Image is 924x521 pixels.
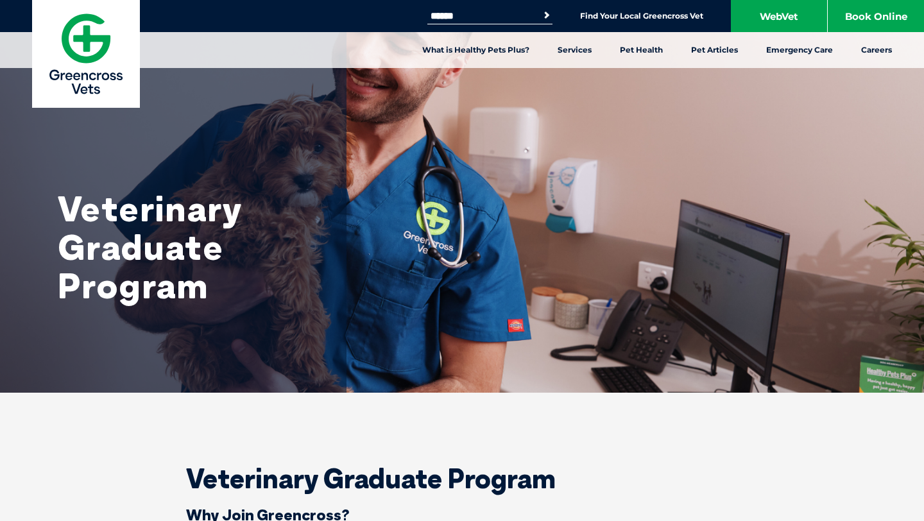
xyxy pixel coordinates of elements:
[408,32,543,68] a: What is Healthy Pets Plus?
[543,32,606,68] a: Services
[58,189,314,305] h1: Veterinary Graduate Program
[847,32,906,68] a: Careers
[540,9,553,22] button: Search
[606,32,677,68] a: Pet Health
[677,32,752,68] a: Pet Articles
[141,465,783,492] h1: Veterinary Graduate Program
[580,11,703,21] a: Find Your Local Greencross Vet
[752,32,847,68] a: Emergency Care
